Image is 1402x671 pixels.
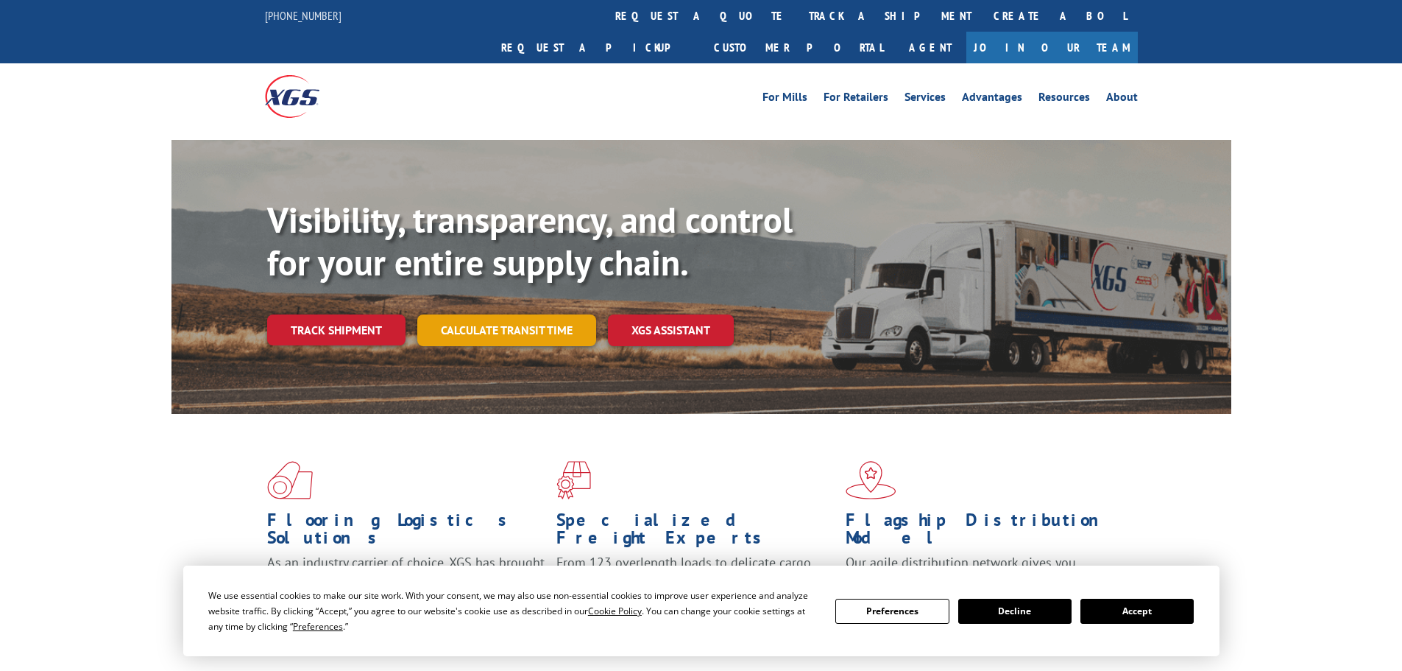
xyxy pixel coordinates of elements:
[966,32,1138,63] a: Join Our Team
[556,511,835,554] h1: Specialized Freight Experts
[824,91,888,108] a: For Retailers
[556,554,835,619] p: From 123 overlength loads to delicate cargo, our experienced staff knows the best way to move you...
[894,32,966,63] a: Agent
[846,461,896,499] img: xgs-icon-flagship-distribution-model-red
[556,461,591,499] img: xgs-icon-focused-on-flooring-red
[958,599,1072,624] button: Decline
[267,554,545,606] span: As an industry carrier of choice, XGS has brought innovation and dedication to flooring logistics...
[835,599,949,624] button: Preferences
[608,315,734,346] a: XGS ASSISTANT
[588,605,642,617] span: Cookie Policy
[183,566,1219,656] div: Cookie Consent Prompt
[417,315,596,346] a: Calculate transit time
[267,315,406,345] a: Track shipment
[846,554,1116,589] span: Our agile distribution network gives you nationwide inventory management on demand.
[1080,599,1194,624] button: Accept
[265,8,341,23] a: [PHONE_NUMBER]
[267,511,545,554] h1: Flooring Logistics Solutions
[703,32,894,63] a: Customer Portal
[293,620,343,633] span: Preferences
[490,32,703,63] a: Request a pickup
[208,588,818,634] div: We use essential cookies to make our site work. With your consent, we may also use non-essential ...
[846,511,1124,554] h1: Flagship Distribution Model
[962,91,1022,108] a: Advantages
[1038,91,1090,108] a: Resources
[904,91,946,108] a: Services
[762,91,807,108] a: For Mills
[267,197,793,285] b: Visibility, transparency, and control for your entire supply chain.
[267,461,313,499] img: xgs-icon-total-supply-chain-intelligence-red
[1106,91,1138,108] a: About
